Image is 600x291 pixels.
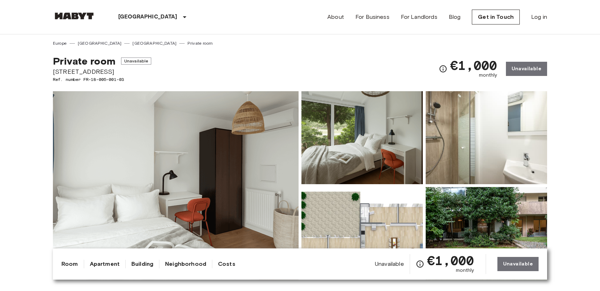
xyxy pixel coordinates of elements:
[90,260,120,268] a: Apartment
[327,13,344,21] a: About
[118,13,178,21] p: [GEOGRAPHIC_DATA]
[531,13,547,21] a: Log in
[401,13,437,21] a: For Landlords
[53,12,96,20] img: Habyt
[456,267,474,274] span: monthly
[450,59,497,72] span: €1,000
[472,10,520,24] a: Get in Touch
[355,13,389,21] a: For Business
[187,40,213,46] a: Private room
[121,57,152,65] span: Unavailable
[131,260,153,268] a: Building
[53,40,67,46] a: Europe
[61,260,78,268] a: Room
[439,65,447,73] svg: Check cost overview for full price breakdown. Please note that discounts apply to new joiners onl...
[301,187,423,280] img: Picture of unit FR-18-005-001-03
[301,91,423,184] img: Picture of unit FR-18-005-001-03
[78,40,122,46] a: [GEOGRAPHIC_DATA]
[479,72,497,79] span: monthly
[375,260,404,268] span: Unavailable
[53,55,115,67] span: Private room
[53,76,151,83] span: Ref. number FR-18-005-001-03
[218,260,235,268] a: Costs
[427,254,474,267] span: €1,000
[416,260,424,268] svg: Check cost overview for full price breakdown. Please note that discounts apply to new joiners onl...
[449,13,461,21] a: Blog
[426,187,547,280] img: Picture of unit FR-18-005-001-03
[132,40,176,46] a: [GEOGRAPHIC_DATA]
[53,91,299,280] img: Marketing picture of unit FR-18-005-001-03
[426,91,547,184] img: Picture of unit FR-18-005-001-03
[53,67,151,76] span: [STREET_ADDRESS]
[165,260,206,268] a: Neighborhood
